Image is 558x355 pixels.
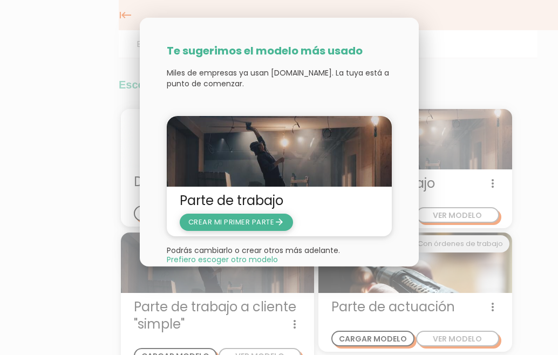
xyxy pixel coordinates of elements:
[167,67,392,89] p: Miles de empresas ya usan [DOMAIN_NAME]. La tuya está a punto de comenzar.
[167,256,278,263] span: Close
[167,45,392,57] h3: Te sugerimos el modelo más usado
[180,192,379,209] span: Parte de trabajo
[167,245,340,256] span: Podrás cambiarlo o crear otros más adelante.
[188,216,285,227] span: CREAR MI PRIMER PARTE
[167,116,392,186] img: partediariooperario.jpg
[274,213,284,230] i: arrow_forward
